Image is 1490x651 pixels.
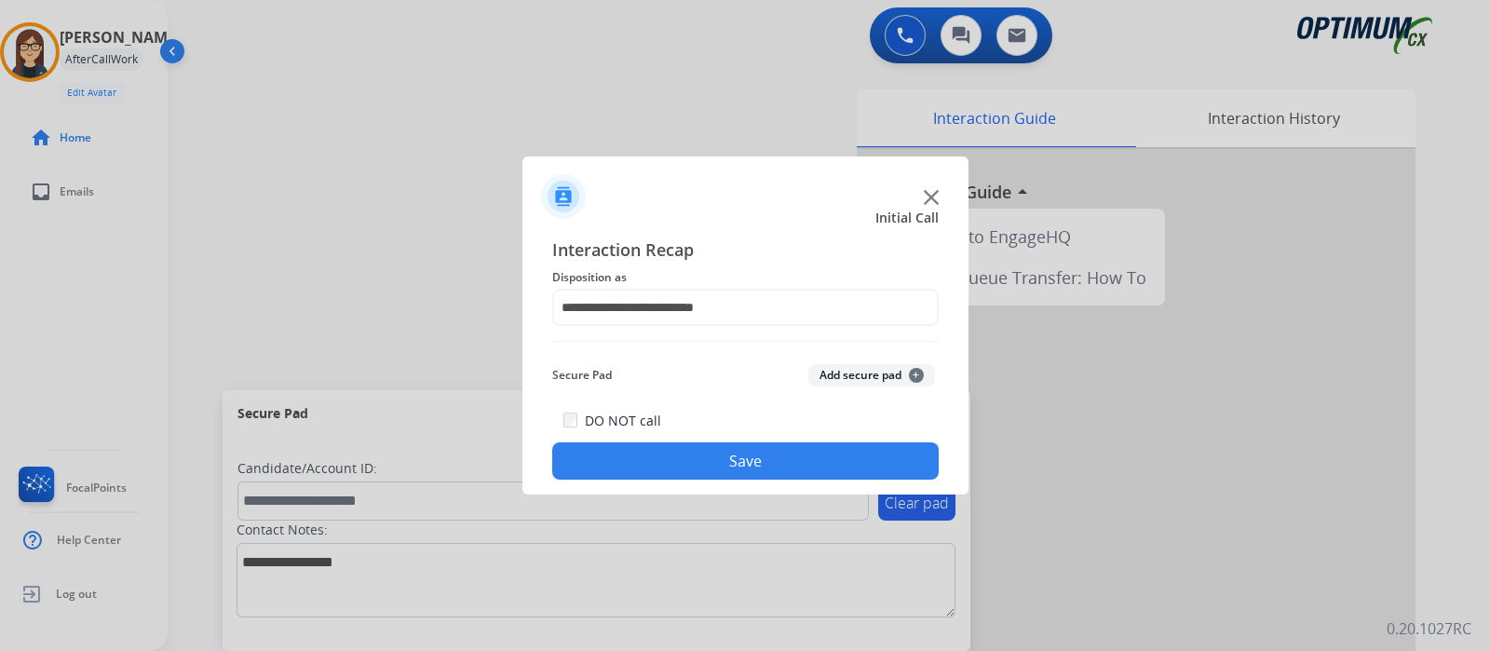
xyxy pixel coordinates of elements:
span: + [909,368,924,383]
span: Interaction Recap [552,237,939,266]
span: Secure Pad [552,364,612,387]
span: Initial Call [875,209,939,227]
img: contact-recap-line.svg [552,341,939,342]
button: Save [552,442,939,480]
img: contactIcon [541,174,586,219]
button: Add secure pad+ [808,364,935,387]
label: DO NOT call [585,412,661,430]
p: 0.20.1027RC [1387,617,1471,640]
span: Disposition as [552,266,939,289]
